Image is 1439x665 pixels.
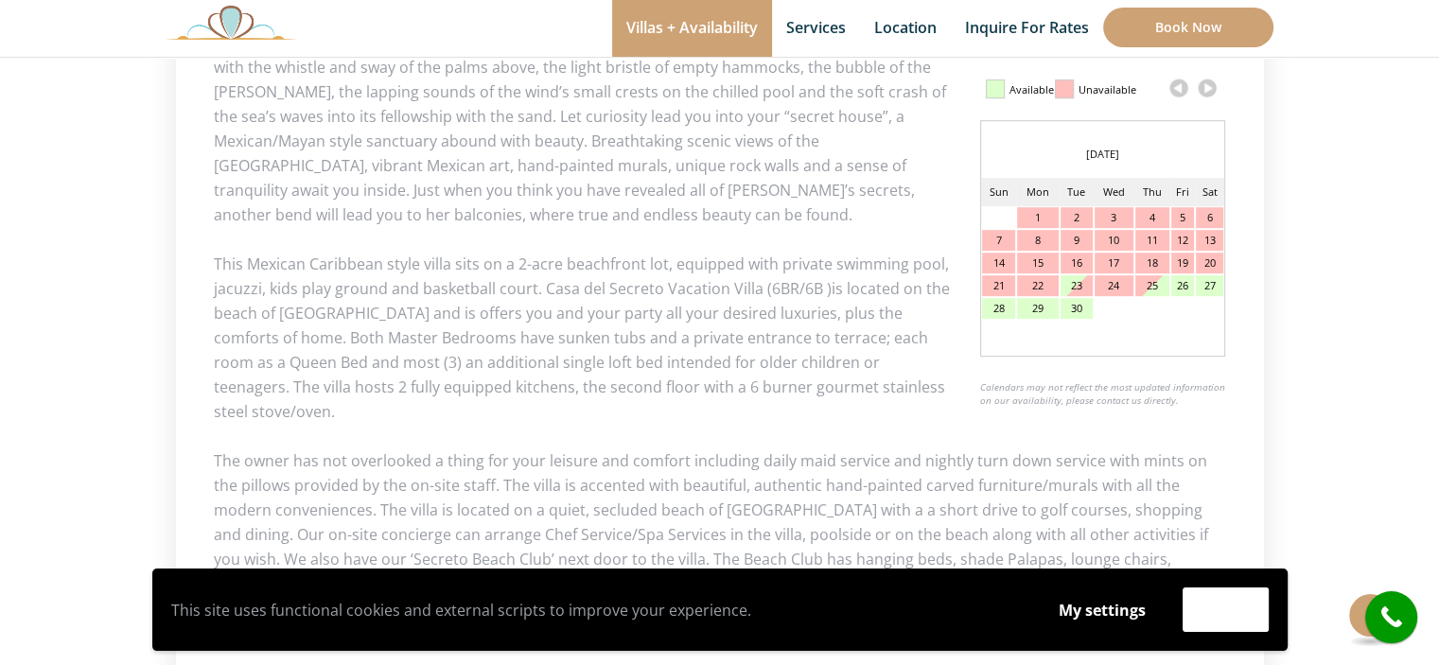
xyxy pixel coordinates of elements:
[1171,275,1194,296] div: 26
[1196,230,1222,251] div: 13
[1135,253,1169,273] div: 18
[167,5,295,40] img: Awesome Logo
[1095,230,1133,251] div: 10
[1135,230,1169,251] div: 11
[1370,596,1413,639] i: call
[1061,275,1093,296] div: 23
[981,178,1017,206] td: Sun
[214,448,1226,621] p: The owner has not overlooked a thing for your leisure and comfort including daily maid service an...
[1171,253,1194,273] div: 19
[1017,275,1058,296] div: 22
[214,30,1226,227] p: Listen carefully and become the day’s first audience to Casa Secreto’s enchanting symphony; it be...
[1196,207,1222,228] div: 6
[1094,178,1134,206] td: Wed
[1017,230,1058,251] div: 8
[1079,74,1136,106] div: Unavailable
[1016,178,1059,206] td: Mon
[1195,178,1223,206] td: Sat
[1061,230,1093,251] div: 9
[1196,275,1222,296] div: 27
[1009,74,1054,106] div: Available
[1095,253,1133,273] div: 17
[1196,253,1222,273] div: 20
[982,275,1016,296] div: 21
[1017,253,1058,273] div: 15
[1171,207,1194,228] div: 5
[1061,253,1093,273] div: 16
[1183,587,1269,632] button: Accept
[1170,178,1195,206] td: Fri
[1060,178,1094,206] td: Tue
[1135,207,1169,228] div: 4
[982,230,1016,251] div: 7
[1095,275,1133,296] div: 24
[1017,207,1058,228] div: 1
[1365,591,1417,643] a: call
[1017,298,1058,319] div: 29
[1171,230,1194,251] div: 12
[1135,275,1169,296] div: 25
[981,140,1224,168] div: [DATE]
[982,298,1016,319] div: 28
[1103,8,1273,47] a: Book Now
[214,252,1226,424] p: This Mexican Caribbean style villa sits on a 2-acre beachfront lot, equipped with private swimmin...
[1095,207,1133,228] div: 3
[982,253,1016,273] div: 14
[1061,207,1093,228] div: 2
[1134,178,1170,206] td: Thu
[1061,298,1093,319] div: 30
[171,596,1022,624] p: This site uses functional cookies and external scripts to improve your experience.
[1041,588,1164,632] button: My settings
